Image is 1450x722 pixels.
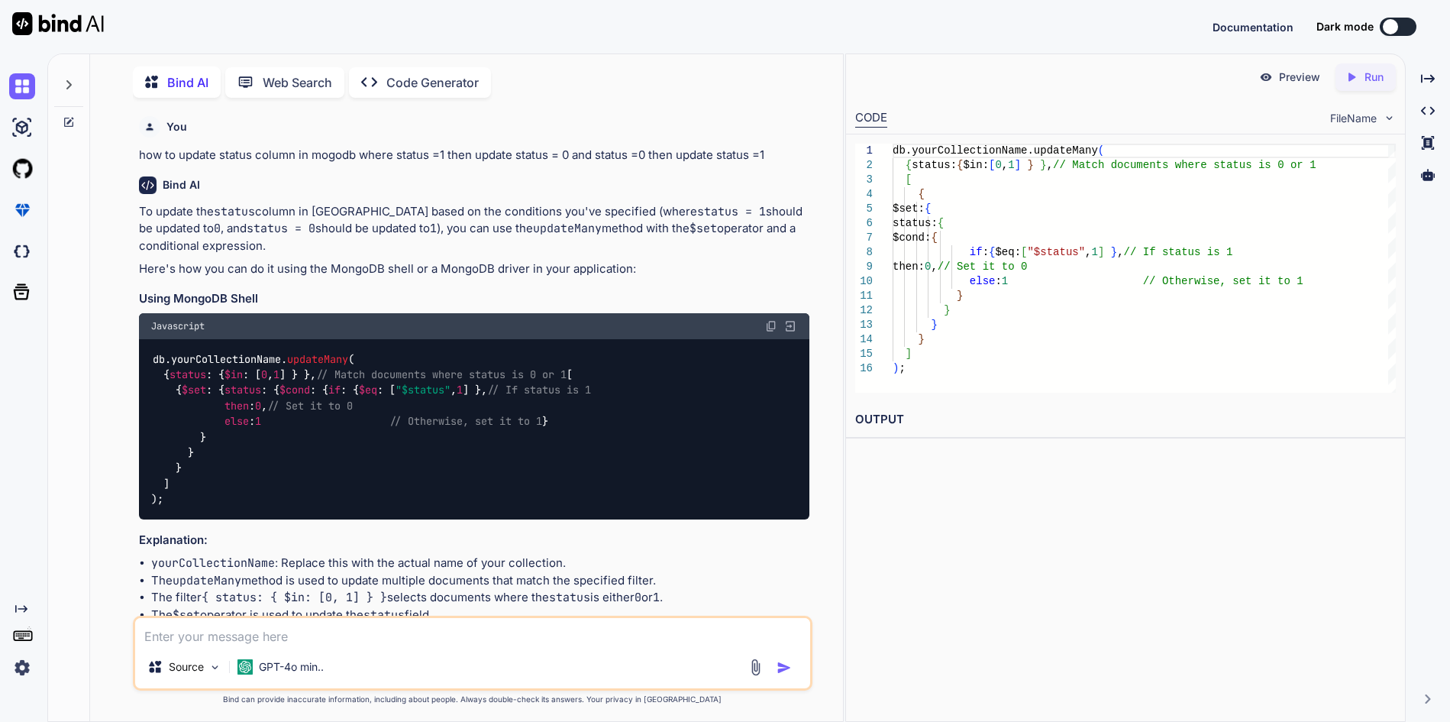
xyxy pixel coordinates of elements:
h3: Explanation: [139,532,809,549]
p: To update the column in [GEOGRAPHIC_DATA] based on the conditions you've specified (where should ... [139,203,809,255]
span: "$status" [396,384,451,397]
code: db. . ( { : { : [ , ] } }, [ { : { : { : { : { : [ , ] }, : , : } } } } ] ); [151,351,591,507]
img: settings [9,655,35,681]
span: 1 [1001,275,1007,287]
span: ] [1014,159,1020,171]
code: status [549,590,590,605]
span: // Otherwise, set it to 1 [389,415,542,429]
img: Pick Models [208,661,221,674]
img: premium [9,197,35,223]
p: Source [169,659,204,675]
span: // Set it to 0 [937,261,1027,273]
div: 9 [855,260,873,274]
span: 0 [995,159,1001,171]
span: { [905,159,911,171]
code: updateMany [533,221,602,236]
span: , [1046,159,1052,171]
code: 1 [430,221,437,236]
div: 1 [855,144,873,158]
span: $in [224,367,243,381]
div: 12 [855,303,873,318]
img: icon [777,660,792,675]
span: ] [905,348,911,360]
p: GPT-4o min.. [259,659,324,675]
button: Documentation [1213,19,1293,35]
code: status = 0 [247,221,315,236]
span: 1 [1091,246,1097,258]
span: { [918,188,924,200]
div: 15 [855,347,873,361]
span: } [944,304,950,316]
span: 1 [255,415,261,429]
span: // If status is 1 [487,384,591,397]
code: status [363,607,405,623]
span: , [1085,246,1091,258]
span: $eq: [995,246,1021,258]
span: status [170,367,206,381]
span: Dark mode [1316,19,1374,34]
img: chat [9,73,35,99]
div: 16 [855,361,873,376]
p: how to update status column in mogodb where status =1 then update status = 0 and status =0 then u... [139,147,809,164]
span: // Match documents where status is 0 or 1 [316,367,567,381]
div: 8 [855,245,873,260]
img: darkCloudIdeIcon [9,238,35,264]
span: { [925,202,931,215]
img: GPT-4o mini [237,659,253,675]
span: } [918,333,924,345]
div: 13 [855,318,873,332]
p: Code Generator [386,73,479,92]
li: : Replace this with the actual name of your collection. [151,555,809,572]
span: if [328,384,341,397]
span: ) [893,362,899,374]
span: $set: [893,202,925,215]
span: , [1001,159,1007,171]
img: attachment [747,659,764,676]
span: // Set it to 0 [267,399,353,413]
span: 0 [255,399,261,413]
span: if [969,246,982,258]
span: // Match documents where status is 0 or 1 [1053,159,1316,171]
code: 1 [653,590,660,605]
span: { [957,159,963,171]
span: , [931,261,937,273]
span: 0 [925,261,931,273]
span: $eq [359,384,377,397]
p: Here's how you can do it using the MongoDB shell or a MongoDB driver in your application: [139,261,809,278]
span: { [989,246,995,258]
code: 0 [635,590,641,605]
span: updateMany [287,352,348,366]
div: 3 [855,173,873,187]
span: , [1117,246,1123,258]
h6: Bind AI [163,177,200,193]
span: 1 [457,384,463,397]
div: 6 [855,216,873,231]
code: $set [689,221,717,236]
span: 1 [1008,159,1014,171]
span: FileName [1330,111,1377,126]
p: Run [1364,70,1384,85]
div: 14 [855,332,873,347]
code: $set [173,607,200,623]
span: ; [899,362,905,374]
span: yourCollectionName [171,352,281,366]
p: Bind can provide inaccurate information, including about people. Always double-check its answers.... [133,694,812,705]
span: else [969,275,995,287]
span: 0 [261,367,267,381]
span: [ [1021,246,1027,258]
img: Bind AI [12,12,104,35]
div: CODE [855,109,887,128]
span: status [224,384,261,397]
li: The operator is used to update the field. [151,607,809,624]
p: Web Search [263,73,332,92]
span: $cond: [893,231,931,244]
code: 0 [214,221,221,236]
span: then [224,399,249,413]
div: 2 [855,158,873,173]
span: $cond [279,384,310,397]
li: The method is used to update multiple documents that match the specified filter. [151,572,809,590]
code: status [214,204,255,219]
span: // Otherwise, set it to 1 [1142,275,1303,287]
span: } [1027,159,1033,171]
p: Bind AI [167,73,208,92]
